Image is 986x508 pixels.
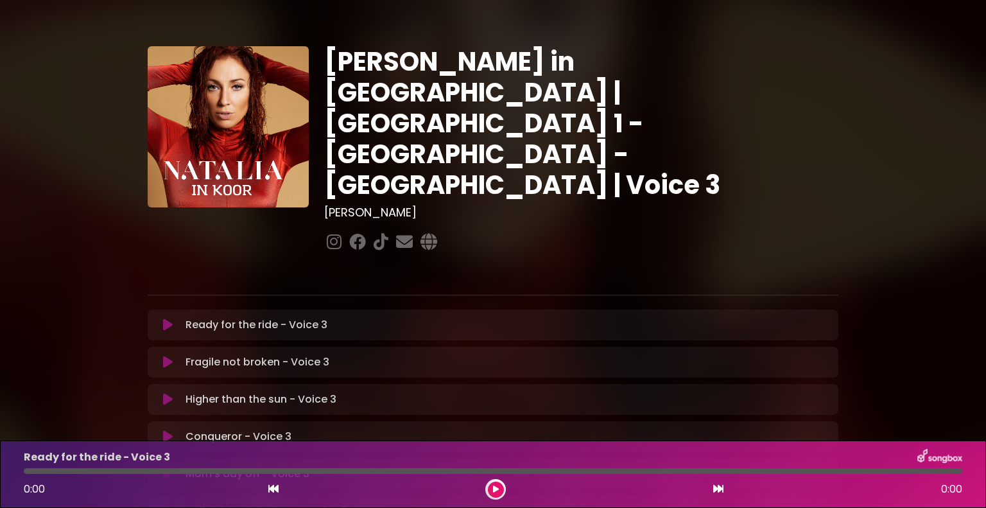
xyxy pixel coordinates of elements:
p: Ready for the ride - Voice 3 [24,450,170,465]
p: Conqueror - Voice 3 [186,429,291,444]
p: Higher than the sun - Voice 3 [186,392,336,407]
img: YTVS25JmS9CLUqXqkEhs [148,46,309,207]
p: Fragile not broken - Voice 3 [186,355,329,370]
h1: [PERSON_NAME] in [GEOGRAPHIC_DATA] | [GEOGRAPHIC_DATA] 1 - [GEOGRAPHIC_DATA] - [GEOGRAPHIC_DATA] ... [324,46,838,200]
span: 0:00 [24,482,45,496]
p: Ready for the ride - Voice 3 [186,317,327,333]
span: 0:00 [941,482,962,497]
img: songbox-logo-white.png [917,449,962,466]
h3: [PERSON_NAME] [324,206,838,220]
